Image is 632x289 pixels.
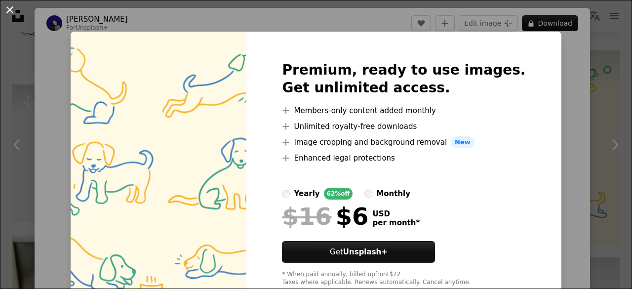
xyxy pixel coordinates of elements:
[282,121,525,132] li: Unlimited royalty-free downloads
[364,190,372,198] input: monthly
[282,271,525,287] div: * When paid annually, billed upfront $72 Taxes where applicable. Renews automatically. Cancel any...
[324,188,353,200] div: 62% off
[282,105,525,117] li: Members-only content added monthly
[372,218,420,227] span: per month *
[282,152,525,164] li: Enhanced legal protections
[282,241,435,263] button: GetUnsplash+
[282,61,525,97] h2: Premium, ready to use images. Get unlimited access.
[294,188,319,200] div: yearly
[282,204,368,229] div: $6
[376,188,410,200] div: monthly
[282,136,525,148] li: Image cropping and background removal
[451,136,474,148] span: New
[282,190,290,198] input: yearly62%off
[343,248,388,256] strong: Unsplash+
[282,204,331,229] span: $16
[372,209,420,218] span: USD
